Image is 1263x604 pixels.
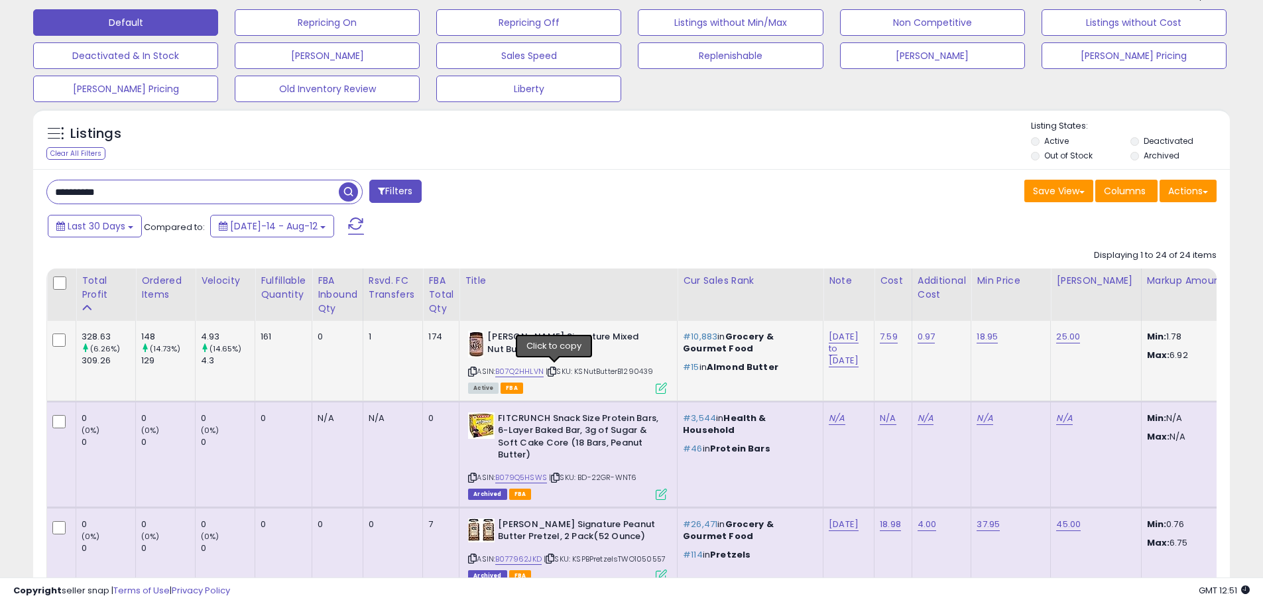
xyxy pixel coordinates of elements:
div: FBA inbound Qty [318,274,357,316]
div: N/A [318,412,353,424]
button: Filters [369,180,421,203]
small: (0%) [141,531,160,542]
div: Cur Sales Rank [683,274,817,288]
span: #26,471 [683,518,717,530]
p: N/A [1147,431,1257,443]
div: Velocity [201,274,249,288]
a: B079Q5HSWS [495,472,547,483]
div: 328.63 [82,331,135,343]
button: [PERSON_NAME] Pricing [1042,42,1227,69]
a: [DATE] [829,518,859,531]
div: 4.3 [201,355,255,367]
div: FBA Total Qty [428,274,453,316]
small: (0%) [201,531,219,542]
span: #10,883 [683,330,717,343]
button: Old Inventory Review [235,76,420,102]
strong: Max: [1147,349,1170,361]
button: Last 30 Days [48,215,142,237]
a: N/A [829,412,845,425]
div: 0 [261,412,302,424]
a: 37.95 [977,518,1000,531]
div: Cost [880,274,906,288]
span: 2025-09-12 12:51 GMT [1199,584,1250,597]
div: 7 [428,518,449,530]
div: 0 [141,436,195,448]
b: [PERSON_NAME] Signature Peanut Butter Pretzel, 2 Pack(52 Ounce) [498,518,659,546]
div: 0 [201,542,255,554]
div: Fulfillable Quantity [261,274,306,302]
a: 0.97 [918,330,935,343]
div: 161 [261,331,302,343]
a: 18.95 [977,330,998,343]
button: [PERSON_NAME] [840,42,1025,69]
div: Markup Amount [1147,274,1262,288]
div: 0 [82,542,135,554]
span: | SKU: KSNutButterB1290439 [546,366,653,377]
div: [PERSON_NAME] [1056,274,1135,288]
a: N/A [1056,412,1072,425]
button: Default [33,9,218,36]
div: 0 [318,331,353,343]
img: 41AW2ivTvFL._SL40_.jpg [468,331,484,357]
div: 0 [82,518,135,530]
div: ASIN: [468,518,667,580]
span: [DATE]-14 - Aug-12 [230,219,318,233]
p: in [683,443,813,455]
div: Total Profit [82,274,130,302]
strong: Max: [1147,536,1170,549]
span: Listings that have been deleted from Seller Central [468,489,507,500]
button: Save View [1024,180,1093,202]
div: 148 [141,331,195,343]
p: 0.76 [1147,518,1257,530]
small: (0%) [141,425,160,436]
div: 0 [141,518,195,530]
strong: Min: [1147,518,1167,530]
span: FBA [509,489,532,500]
small: (6.26%) [90,343,120,354]
div: 129 [141,355,195,367]
a: Terms of Use [113,584,170,597]
p: in [683,331,813,355]
label: Out of Stock [1044,150,1093,161]
p: N/A [1147,412,1257,424]
small: (14.73%) [150,343,180,354]
b: [PERSON_NAME] Signature Mixed Nut Butter [487,331,648,359]
a: B07Q2HHLVN [495,366,544,377]
span: Pretzels [710,548,751,561]
a: B077962JKD [495,554,542,565]
div: 1 [369,331,413,343]
small: (0%) [201,425,219,436]
p: 6.92 [1147,349,1257,361]
a: 4.00 [918,518,937,531]
button: Columns [1095,180,1158,202]
img: 51Bhpvk7ghL._SL40_.jpg [468,412,495,439]
div: 0 [82,412,135,424]
div: Min Price [977,274,1045,288]
small: (0%) [82,425,100,436]
div: 0 [141,542,195,554]
button: Repricing Off [436,9,621,36]
div: 174 [428,331,449,343]
p: Listing States: [1031,120,1230,133]
div: 4.93 [201,331,255,343]
div: 0 [261,518,302,530]
button: [PERSON_NAME] [235,42,420,69]
div: 309.26 [82,355,135,367]
a: N/A [977,412,992,425]
p: in [683,518,813,542]
a: 25.00 [1056,330,1080,343]
a: Privacy Policy [172,584,230,597]
span: All listings currently available for purchase on Amazon [468,383,499,394]
b: FITCRUNCH Snack Size Protein Bars, 6-Layer Baked Bar, 3g of Sugar & Soft Cake Core (18 Bars, Pean... [498,412,659,465]
h5: Listings [70,125,121,143]
a: [DATE] to [DATE] [829,330,859,367]
div: Clear All Filters [46,147,105,160]
a: N/A [918,412,933,425]
strong: Min: [1147,412,1167,424]
small: (0%) [82,531,100,542]
button: Sales Speed [436,42,621,69]
span: #114 [683,548,703,561]
button: [PERSON_NAME] Pricing [33,76,218,102]
div: Additional Cost [918,274,966,302]
div: 0 [318,518,353,530]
